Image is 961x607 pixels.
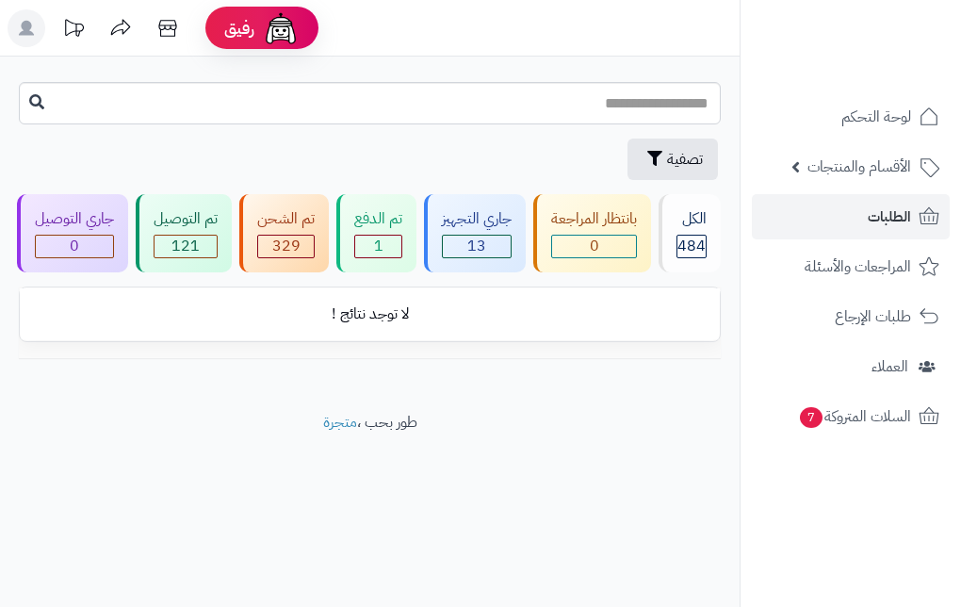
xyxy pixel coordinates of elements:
[752,294,950,339] a: طلبات الإرجاع
[752,94,950,139] a: لوحة التحكم
[442,208,512,230] div: جاري التجهيز
[798,403,911,430] span: السلات المتروكة
[835,303,911,330] span: طلبات الإرجاع
[551,208,637,230] div: بانتظار المراجعة
[333,194,420,272] a: تم الدفع 1
[258,236,314,257] span: 329
[35,208,114,230] div: جاري التوصيل
[50,9,97,52] a: تحديثات المنصة
[627,139,718,180] button: تصفية
[552,236,636,257] span: 0
[224,17,254,40] span: رفيق
[677,236,706,257] span: 484
[752,244,950,289] a: المراجعات والأسئلة
[805,254,911,280] span: المراجعات والأسئلة
[132,194,236,272] a: تم التوصيل 121
[13,194,132,272] a: جاري التوصيل 0
[667,148,703,171] span: تصفية
[257,208,315,230] div: تم الشحن
[841,104,911,130] span: لوحة التحكم
[36,236,113,257] span: 0
[236,194,333,272] a: تم الشحن 329
[676,208,707,230] div: الكل
[868,204,911,230] span: الطلبات
[752,394,950,439] a: السلات المتروكة7
[807,154,911,180] span: الأقسام والمنتجات
[262,9,300,47] img: ai-face.png
[420,194,529,272] a: جاري التجهيز 13
[833,19,943,58] img: logo-2.png
[752,194,950,239] a: الطلبات
[752,344,950,389] a: العملاء
[443,236,511,257] span: 13
[20,288,720,340] td: لا توجد نتائج !
[655,194,725,272] a: الكل484
[529,194,655,272] a: بانتظار المراجعة 0
[355,236,401,257] span: 1
[354,208,402,230] div: تم الدفع
[799,406,823,429] span: 7
[871,353,908,380] span: العملاء
[323,411,357,434] a: متجرة
[155,236,217,257] span: 121
[154,208,218,230] div: تم التوصيل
